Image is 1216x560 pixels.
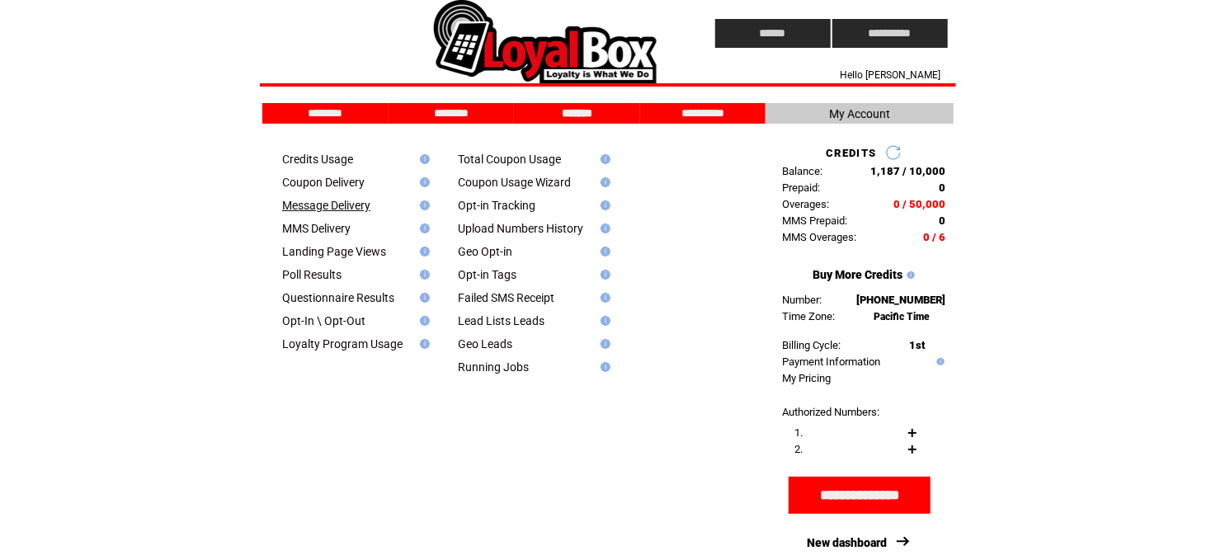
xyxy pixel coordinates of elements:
[903,271,915,279] img: help.gif
[782,214,847,227] span: MMS Prepaid:
[282,199,370,212] a: Message Delivery
[415,154,430,164] img: help.gif
[596,270,610,280] img: help.gif
[782,181,820,194] span: Prepaid:
[782,165,822,177] span: Balance:
[933,358,945,365] img: help.gif
[596,224,610,233] img: help.gif
[596,293,610,303] img: help.gif
[596,154,610,164] img: help.gif
[415,224,430,233] img: help.gif
[782,231,856,243] span: MMS Overages:
[282,153,353,166] a: Credits Usage
[415,177,430,187] img: help.gif
[458,360,529,374] a: Running Jobs
[596,339,610,349] img: help.gif
[415,200,430,210] img: help.gif
[782,406,879,418] span: Authorized Numbers:
[282,314,365,327] a: Opt-In \ Opt-Out
[893,198,945,210] span: 0 / 50,000
[458,291,554,304] a: Failed SMS Receipt
[458,153,561,166] a: Total Coupon Usage
[415,270,430,280] img: help.gif
[856,294,945,306] span: [PHONE_NUMBER]
[282,268,342,281] a: Poll Results
[415,316,430,326] img: help.gif
[458,268,516,281] a: Opt-in Tags
[939,214,945,227] span: 0
[870,165,945,177] span: 1,187 / 10,000
[596,316,610,326] img: help.gif
[415,293,430,303] img: help.gif
[415,247,430,256] img: help.gif
[415,339,430,349] img: help.gif
[596,247,610,256] img: help.gif
[829,107,890,120] span: My Account
[794,426,803,439] span: 1.
[458,245,512,258] a: Geo Opt-in
[458,314,544,327] a: Lead Lists Leads
[939,181,945,194] span: 0
[596,177,610,187] img: help.gif
[874,311,930,322] span: Pacific Time
[282,337,403,351] a: Loyalty Program Usage
[596,362,610,372] img: help.gif
[282,291,394,304] a: Questionnaire Results
[782,355,880,368] a: Payment Information
[458,199,535,212] a: Opt-in Tracking
[782,198,829,210] span: Overages:
[808,536,888,549] a: New dashboard
[782,372,831,384] a: My Pricing
[282,176,365,189] a: Coupon Delivery
[909,339,925,351] span: 1st
[282,222,351,235] a: MMS Delivery
[826,147,876,159] span: CREDITS
[282,245,386,258] a: Landing Page Views
[794,443,803,455] span: 2.
[782,294,822,306] span: Number:
[458,222,583,235] a: Upload Numbers History
[841,69,941,81] span: Hello [PERSON_NAME]
[782,310,835,322] span: Time Zone:
[782,339,841,351] span: Billing Cycle:
[458,176,571,189] a: Coupon Usage Wizard
[458,337,512,351] a: Geo Leads
[813,268,903,281] a: Buy More Credits
[596,200,610,210] img: help.gif
[923,231,945,243] span: 0 / 6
